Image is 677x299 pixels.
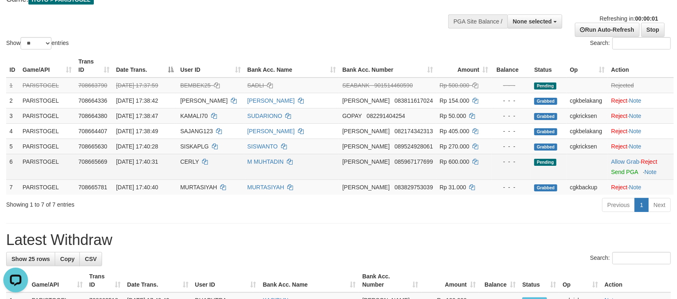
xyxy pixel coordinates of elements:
span: SEABANK [342,82,370,89]
a: Note [629,143,642,150]
a: CSV [79,252,102,266]
a: Allow Grab [611,158,639,165]
th: Amount: activate to sort column ascending [436,54,491,78]
span: [PERSON_NAME] [342,184,390,191]
a: Note [629,113,642,119]
span: MURTASIYAH [180,184,217,191]
td: PARISTOGEL [19,93,75,108]
span: Copy [60,256,74,262]
a: Reject [611,113,628,119]
label: Search: [590,37,671,49]
a: Reject [611,128,628,134]
span: KAMALI70 [180,113,208,119]
span: Rp 154.000 [440,97,469,104]
a: Send PGA [611,169,638,175]
span: Copy 082174342313 to clipboard [395,128,433,134]
td: 4 [6,123,19,139]
span: [DATE] 17:40:40 [116,184,158,191]
span: Rp 500.000 [440,82,469,89]
a: Stop [641,23,665,37]
span: [PERSON_NAME] [342,143,390,150]
th: Action [601,269,671,292]
td: PARISTOGEL [19,78,75,93]
select: Showentries [21,37,51,49]
a: Reject [611,184,628,191]
span: Rp 600.000 [440,158,469,165]
span: Copy 901514460590 to clipboard [375,82,413,89]
span: [DATE] 17:40:28 [116,143,158,150]
div: - - - [495,158,528,166]
th: Bank Acc. Name: activate to sort column ascending [244,54,339,78]
td: 3 [6,108,19,123]
button: Open LiveChat chat widget [3,3,28,28]
span: BEMBEK25 [180,82,211,89]
th: Amount: activate to sort column ascending [421,269,479,292]
label: Search: [590,252,671,264]
span: 708664407 [79,128,107,134]
span: [DATE] 17:40:31 [116,158,158,165]
th: Action [608,54,674,78]
span: Grabbed [534,128,557,135]
a: SUDARIONO [247,113,282,119]
td: 2 [6,93,19,108]
a: Copy [55,252,80,266]
td: PARISTOGEL [19,154,75,179]
a: [PERSON_NAME] [247,128,295,134]
div: - - - [495,127,528,135]
a: Reject [611,143,628,150]
input: Search: [612,252,671,264]
a: Note [629,97,642,104]
a: Reject [641,158,657,165]
th: Date Trans.: activate to sort column descending [113,54,177,78]
th: Trans ID: activate to sort column ascending [86,269,124,292]
div: - - - [495,112,528,120]
a: 1 [635,198,649,212]
td: cgkbelakang [567,93,608,108]
a: Next [648,198,671,212]
th: User ID: activate to sort column ascending [177,54,244,78]
td: 7 [6,179,19,195]
td: cgkricksen [567,108,608,123]
th: Status [531,54,566,78]
th: Game/API: activate to sort column ascending [28,269,86,292]
div: - - - [495,81,528,89]
span: [PERSON_NAME] [342,97,390,104]
span: [PERSON_NAME] [342,158,390,165]
div: Showing 1 to 7 of 7 entries [6,197,276,209]
h1: Latest Withdraw [6,232,671,248]
span: [DATE] 17:38:42 [116,97,158,104]
a: Show 25 rows [6,252,55,266]
span: Pending [534,82,556,89]
span: [PERSON_NAME] [342,128,390,134]
span: CSV [85,256,97,262]
input: Search: [612,37,671,49]
span: Rp 270.000 [440,143,469,150]
div: - - - [495,97,528,105]
th: Game/API: activate to sort column ascending [19,54,75,78]
th: Balance: activate to sort column ascending [479,269,519,292]
th: Trans ID: activate to sort column ascending [75,54,113,78]
th: Bank Acc. Name: activate to sort column ascending [260,269,359,292]
span: 708665781 [79,184,107,191]
span: CERLY [180,158,199,165]
td: · [608,139,674,154]
span: Grabbed [534,184,557,191]
span: 708664336 [79,97,107,104]
span: Grabbed [534,113,557,120]
th: Bank Acc. Number: activate to sort column ascending [339,54,436,78]
span: SAJANG123 [180,128,213,134]
td: PARISTOGEL [19,179,75,195]
td: · [608,179,674,195]
div: - - - [495,183,528,191]
th: ID [6,54,19,78]
span: · [611,158,641,165]
a: SISWANTO [247,143,278,150]
th: Bank Acc. Number: activate to sort column ascending [359,269,421,292]
span: [DATE] 17:38:49 [116,128,158,134]
a: Reject [611,97,628,104]
td: · [608,123,674,139]
span: Grabbed [534,144,557,151]
span: Copy 082291404254 to clipboard [367,113,405,119]
span: 708665669 [79,158,107,165]
span: 708663790 [79,82,107,89]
